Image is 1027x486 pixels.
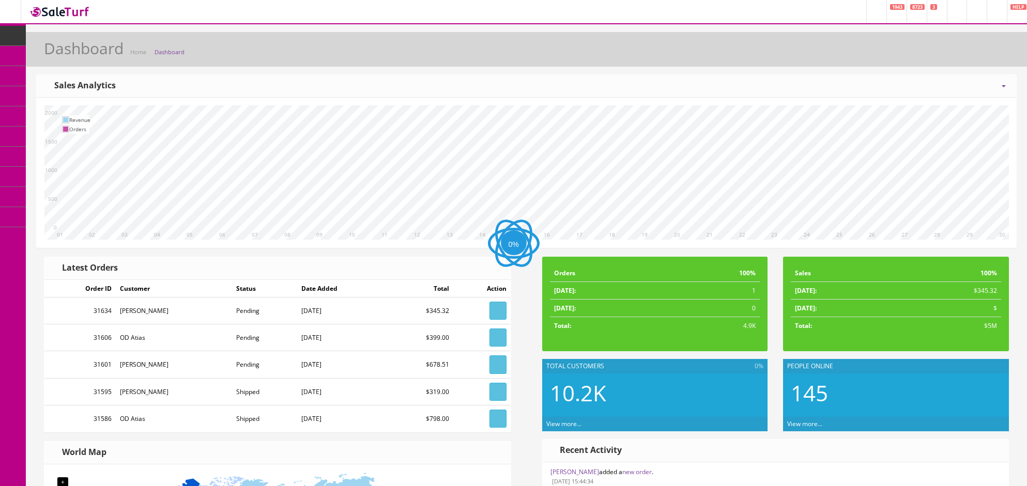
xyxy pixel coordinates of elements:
[44,297,116,324] td: 31634
[232,378,297,405] td: Shipped
[388,378,453,405] td: $319.00
[116,405,233,432] td: OD Atias
[297,351,389,378] td: [DATE]
[29,5,91,19] img: SaleTurf
[550,381,760,405] h2: 10.2K
[116,297,233,324] td: [PERSON_NAME]
[44,351,116,378] td: 31601
[453,280,511,297] td: Action
[232,280,297,297] td: Status
[550,264,661,282] td: Orders
[388,351,453,378] td: $678.51
[755,362,763,371] span: 0%
[116,324,233,351] td: OD Atias
[44,324,116,351] td: 31606
[554,286,576,295] strong: [DATE]:
[787,419,822,428] a: View more...
[116,351,233,378] td: [PERSON_NAME]
[791,264,893,282] td: Sales
[297,280,389,297] td: Date Added
[893,317,1001,335] td: $5M
[116,280,233,297] td: Customer
[660,282,760,300] td: 1
[69,115,90,124] td: Revenue
[795,321,812,330] strong: Total:
[232,324,297,351] td: Pending
[890,4,905,10] span: 1943
[44,280,116,297] td: Order ID
[297,378,389,405] td: [DATE]
[795,304,817,312] strong: [DATE]:
[660,300,760,317] td: 0
[542,359,768,373] div: Total Customers
[550,477,594,485] small: [DATE] 15:44:34
[554,304,576,312] strong: [DATE]:
[297,405,389,432] td: [DATE]
[297,297,389,324] td: [DATE]
[550,467,599,476] a: [PERSON_NAME]
[893,264,1001,282] td: 100%
[910,4,925,10] span: 8723
[55,448,106,457] h3: World Map
[660,317,760,335] td: 4.9K
[554,321,571,330] strong: Total:
[388,405,453,432] td: $798.00
[930,4,937,10] span: 3
[795,286,817,295] strong: [DATE]:
[155,48,185,56] a: Dashboard
[44,40,124,57] h1: Dashboard
[232,351,297,378] td: Pending
[44,378,116,405] td: 31595
[546,419,581,428] a: View more...
[783,359,1009,373] div: People Online
[47,81,116,90] h3: Sales Analytics
[388,324,453,351] td: $399.00
[791,381,1001,405] h2: 145
[388,280,453,297] td: Total
[297,324,389,351] td: [DATE]
[130,48,146,56] a: Home
[553,446,622,455] h3: Recent Activity
[69,124,90,134] td: Orders
[44,405,116,432] td: 31586
[116,378,233,405] td: [PERSON_NAME]
[893,282,1001,300] td: $345.32
[622,467,652,476] a: new order
[660,264,760,282] td: 100%
[55,263,118,273] h3: Latest Orders
[232,297,297,324] td: Pending
[1010,4,1026,10] span: HELP
[893,300,1001,317] td: $
[232,405,297,432] td: Shipped
[388,297,453,324] td: $345.32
